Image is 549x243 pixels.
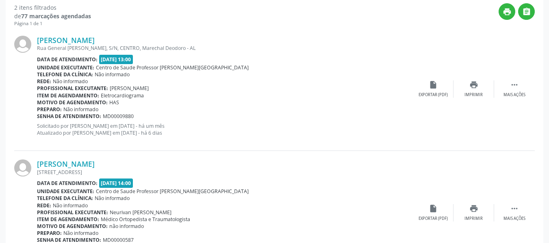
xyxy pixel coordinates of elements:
span: Não informado [63,230,98,237]
p: Solicitado por [PERSON_NAME] em [DATE] - há um mês Atualizado por [PERSON_NAME] em [DATE] - há 6 ... [37,123,413,136]
i:  [522,7,531,16]
b: Profissional executante: [37,85,108,92]
span: Não informado [95,195,130,202]
button:  [518,3,535,20]
b: Preparo: [37,106,62,113]
div: Imprimir [464,216,483,221]
span: Centro de Saude Professor [PERSON_NAME][GEOGRAPHIC_DATA] [96,188,249,195]
b: Preparo: [37,230,62,237]
div: Página 1 de 1 [14,20,91,27]
b: Unidade executante: [37,64,94,71]
div: Exportar (PDF) [419,216,448,221]
i:  [510,80,519,89]
div: [STREET_ADDRESS] [37,169,413,176]
div: de [14,12,91,20]
b: Rede: [37,202,51,209]
span: Centro de Saude Professor [PERSON_NAME][GEOGRAPHIC_DATA] [96,64,249,71]
div: Mais ações [503,216,525,221]
div: Mais ações [503,92,525,98]
span: não informado [109,223,144,230]
span: MD00009880 [103,113,134,120]
div: 2 itens filtrados [14,3,91,12]
i: print [469,80,478,89]
span: [DATE] 14:00 [99,178,133,188]
i: insert_drive_file [429,80,438,89]
b: Data de atendimento: [37,56,98,63]
a: [PERSON_NAME] [37,36,95,45]
img: img [14,159,31,176]
b: Motivo de agendamento: [37,223,108,230]
div: Rua General [PERSON_NAME], S/N, CENTRO, Marechal Deodoro - AL [37,45,413,52]
span: Eletrocardiograma [101,92,144,99]
strong: 77 marcações agendadas [21,12,91,20]
b: Item de agendamento: [37,216,99,223]
b: Senha de atendimento: [37,113,101,120]
span: [DATE] 13:00 [99,55,133,64]
b: Telefone da clínica: [37,71,93,78]
span: Não informado [95,71,130,78]
b: Rede: [37,78,51,85]
span: Médico Ortopedista e Traumatologista [101,216,190,223]
b: Data de atendimento: [37,180,98,187]
span: Não informado [53,78,88,85]
img: img [14,36,31,53]
b: Profissional executante: [37,209,108,216]
span: Não informado [53,202,88,209]
span: [PERSON_NAME] [110,85,149,92]
button: print [499,3,515,20]
a: [PERSON_NAME] [37,159,95,168]
b: Item de agendamento: [37,92,99,99]
b: Telefone da clínica: [37,195,93,202]
div: Exportar (PDF) [419,92,448,98]
i:  [510,204,519,213]
i: insert_drive_file [429,204,438,213]
span: Neurivan [PERSON_NAME] [110,209,171,216]
div: Imprimir [464,92,483,98]
i: print [469,204,478,213]
b: Unidade executante: [37,188,94,195]
b: Motivo de agendamento: [37,99,108,106]
span: Não informado [63,106,98,113]
span: HAS [109,99,119,106]
i: print [503,7,512,16]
